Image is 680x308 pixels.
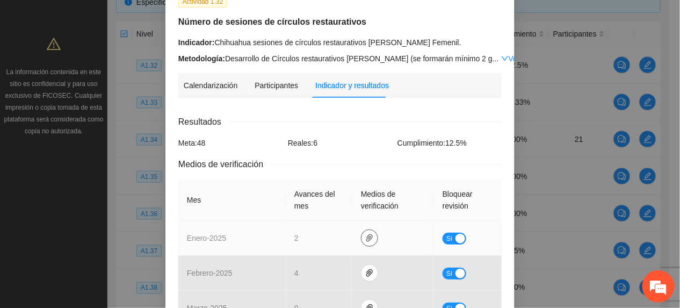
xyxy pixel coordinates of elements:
[187,234,226,242] span: enero - 2025
[178,180,286,221] th: Mes
[361,234,378,242] span: paper-clip
[56,55,180,69] div: Chatee con nosotros ahora
[352,180,434,221] th: Medios de verificación
[255,80,298,91] div: Participantes
[294,269,299,277] span: 4
[501,55,509,62] span: down
[288,139,317,147] span: Reales: 6
[294,234,299,242] span: 2
[176,5,202,31] div: Minimizar ventana de chat en vivo
[178,16,502,28] h5: Número de sesiones de círculos restaurativos
[315,80,389,91] div: Indicador y resultados
[62,96,148,205] span: Estamos en línea.
[434,180,502,221] th: Bloquear revisión
[178,157,272,171] span: Medios de verificación
[446,268,453,280] span: Sí
[446,233,453,245] span: Sí
[5,199,205,237] textarea: Escriba su mensaje y pulse “Intro”
[361,264,378,282] button: paper-clip
[178,115,230,128] span: Resultados
[178,53,502,65] div: Desarrollo de Círculos restaurativos [PERSON_NAME] (se formarán mínimo 2 g
[178,38,215,47] strong: Indicador:
[395,137,504,149] div: Cumplimiento: 12.5 %
[493,54,499,63] span: ...
[184,80,237,91] div: Calendarización
[286,180,352,221] th: Avances del mes
[178,37,502,48] div: Chihuahua sesiones de círculos restaurativos [PERSON_NAME] Femenil.
[178,54,225,63] strong: Metodología:
[361,269,378,277] span: paper-clip
[176,137,285,149] div: Meta: 48
[187,269,233,277] span: febrero - 2025
[361,230,378,247] button: paper-clip
[501,54,536,63] a: Expand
